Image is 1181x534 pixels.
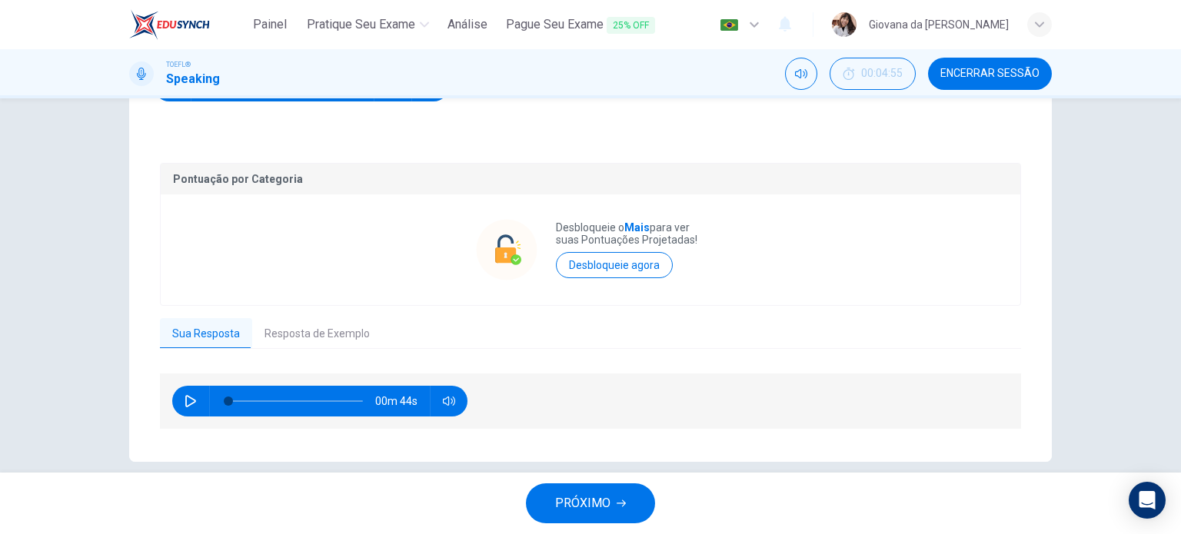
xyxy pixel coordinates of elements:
button: Análise [441,11,494,38]
span: TOEFL® [166,59,191,70]
strong: Mais [624,221,650,234]
div: Giovana da [PERSON_NAME] [869,15,1009,34]
button: Pague Seu Exame25% OFF [500,11,661,39]
button: Desbloqueie agora [556,252,673,278]
button: 00:04:55 [830,58,916,90]
span: Análise [447,15,487,34]
div: Esconder [830,58,916,90]
h1: Speaking [166,70,220,88]
button: Painel [245,11,294,38]
button: PRÓXIMO [526,483,655,523]
span: Painel [253,15,287,34]
button: Pratique seu exame [301,11,435,38]
span: PRÓXIMO [555,493,610,514]
span: 00m 44s [375,386,430,416]
p: Pontuação por Categoria [173,173,1008,185]
div: Silenciar [785,58,817,90]
span: 25% OFF [607,17,655,34]
span: Pague Seu Exame [506,15,655,35]
button: Encerrar Sessão [928,58,1052,90]
a: Análise [441,11,494,39]
span: Encerrar Sessão [940,68,1040,80]
div: Open Intercom Messenger [1129,482,1166,519]
img: Profile picture [832,12,857,37]
img: EduSynch logo [129,9,210,40]
a: Painel [245,11,294,39]
p: Desbloqueie o para ver suas Pontuações Projetadas! [556,221,705,246]
span: Pratique seu exame [307,15,415,34]
img: pt [720,19,739,31]
div: basic tabs example [160,318,1021,350]
span: 00:04:55 [861,68,903,80]
button: Sua Resposta [160,318,252,350]
button: Resposta de Exemplo [252,318,382,350]
a: EduSynch logo [129,9,245,40]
